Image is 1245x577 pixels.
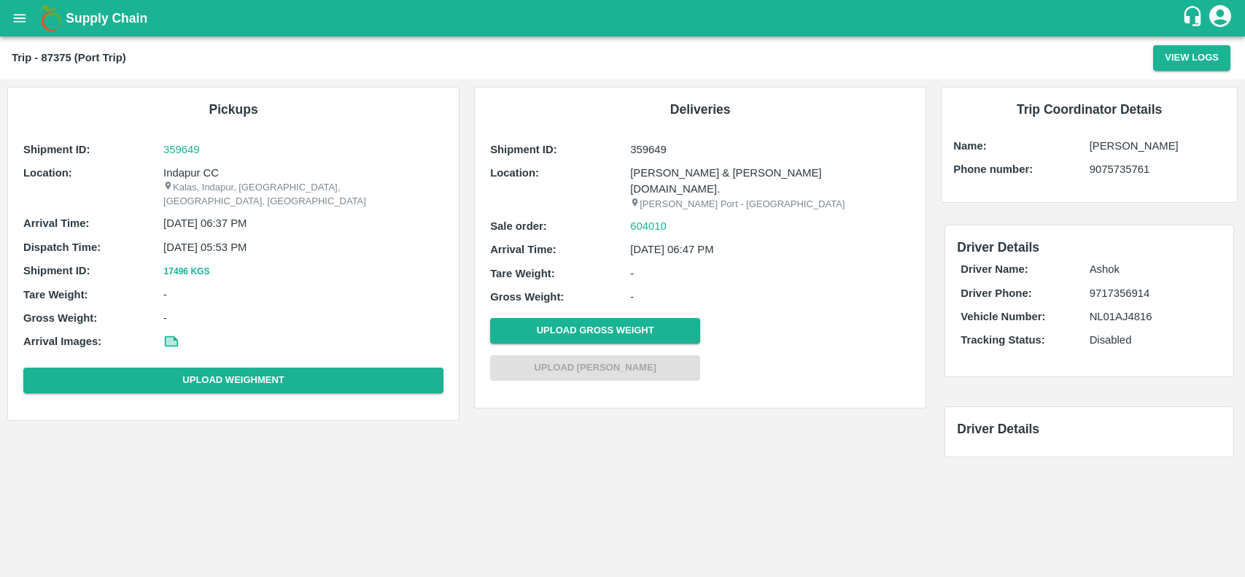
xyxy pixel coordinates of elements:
[23,265,90,276] b: Shipment ID:
[163,181,443,208] p: Kalas, Indapur, [GEOGRAPHIC_DATA], [GEOGRAPHIC_DATA], [GEOGRAPHIC_DATA]
[23,368,443,393] button: Upload Weighment
[1090,261,1218,277] p: Ashok
[630,142,910,158] p: 359649
[163,142,443,158] a: 359649
[163,239,443,255] p: [DATE] 05:53 PM
[163,310,443,326] p: -
[163,287,443,303] p: -
[23,312,97,324] b: Gross Weight:
[23,289,88,301] b: Tare Weight:
[1207,3,1233,34] div: account of current user
[23,167,72,179] b: Location:
[490,318,700,344] button: Upload Gross Weight
[12,52,126,63] b: Trip - 87375 (Port Trip)
[953,99,1225,120] h6: Trip Coordinator Details
[630,218,667,234] a: 604010
[66,11,147,26] b: Supply Chain
[957,240,1039,255] span: Driver Details
[961,263,1028,275] b: Driver Name:
[20,99,447,120] h6: Pickups
[163,165,443,181] p: Indapur CC
[630,165,910,198] p: [PERSON_NAME] & [PERSON_NAME][DOMAIN_NAME].
[3,1,36,35] button: open drawer
[490,220,547,232] b: Sale order:
[66,8,1182,28] a: Supply Chain
[1182,5,1207,31] div: customer-support
[490,144,557,155] b: Shipment ID:
[630,266,910,282] p: -
[490,167,539,179] b: Location:
[490,244,556,255] b: Arrival Time:
[486,99,914,120] h6: Deliveries
[1090,285,1218,301] p: 9717356914
[1090,161,1225,177] p: 9075735761
[36,4,66,33] img: logo
[630,289,910,305] p: -
[961,287,1031,299] b: Driver Phone:
[1090,332,1218,348] p: Disabled
[953,163,1033,175] b: Phone number:
[23,217,89,229] b: Arrival Time:
[953,140,986,152] b: Name:
[163,264,210,279] button: 17496 Kgs
[630,241,910,257] p: [DATE] 06:47 PM
[1090,309,1218,325] p: NL01AJ4816
[490,268,555,279] b: Tare Weight:
[1090,138,1225,154] p: [PERSON_NAME]
[490,291,564,303] b: Gross Weight:
[961,311,1045,322] b: Vehicle Number:
[23,144,90,155] b: Shipment ID:
[957,422,1039,436] span: Driver Details
[23,241,101,253] b: Dispatch Time:
[961,334,1044,346] b: Tracking Status:
[630,198,910,212] p: [PERSON_NAME] Port - [GEOGRAPHIC_DATA]
[163,215,443,231] p: [DATE] 06:37 PM
[1153,45,1230,71] button: View Logs
[23,336,101,347] b: Arrival Images:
